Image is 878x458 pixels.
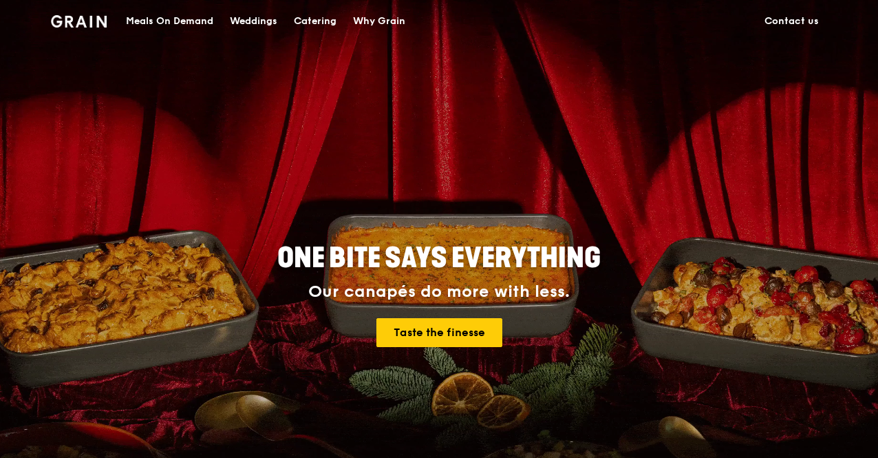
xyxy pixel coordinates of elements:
img: Grain [51,15,107,28]
div: Our canapés do more with less. [191,282,687,302]
div: Catering [294,1,336,42]
span: ONE BITE SAYS EVERYTHING [277,242,601,275]
div: Meals On Demand [126,1,213,42]
a: Taste the finesse [376,318,502,347]
div: Why Grain [353,1,405,42]
a: Catering [286,1,345,42]
a: Why Grain [345,1,414,42]
a: Weddings [222,1,286,42]
a: Contact us [756,1,827,42]
div: Weddings [230,1,277,42]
